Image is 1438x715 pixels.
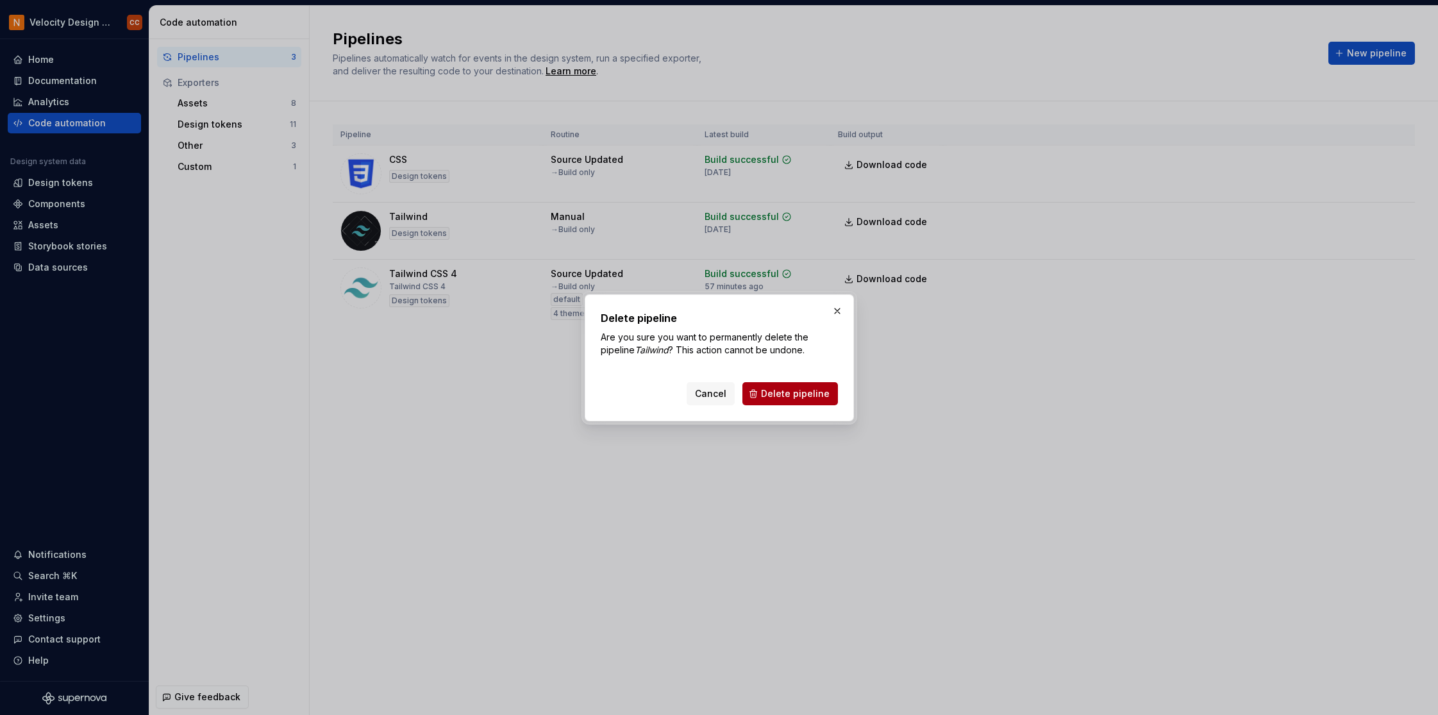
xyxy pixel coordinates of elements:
[687,382,735,405] button: Cancel
[635,344,669,355] i: Tailwind
[695,387,726,400] span: Cancel
[761,387,830,400] span: Delete pipeline
[601,331,838,357] p: Are you sure you want to permanently delete the pipeline ? This action cannot be undone.
[742,382,838,405] button: Delete pipeline
[601,310,838,326] h2: Delete pipeline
